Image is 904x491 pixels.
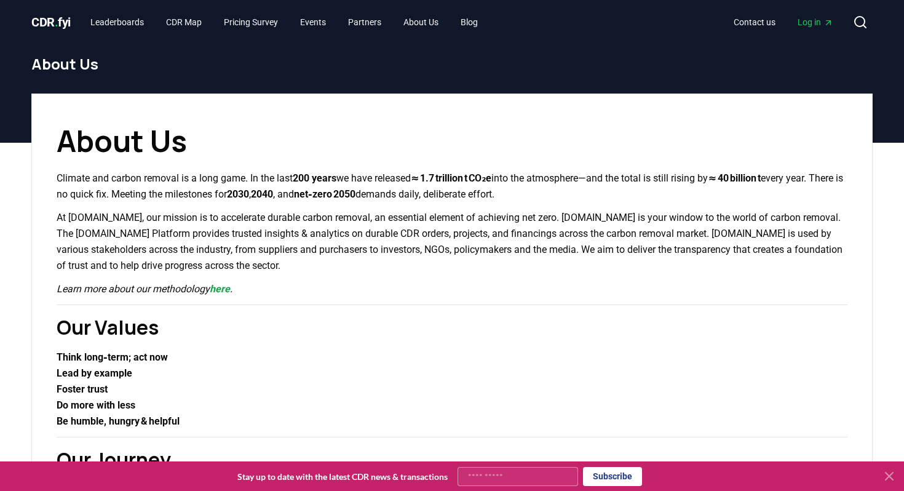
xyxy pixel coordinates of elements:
[57,415,180,427] strong: Be humble, hungry & helpful
[57,399,135,411] strong: Do more with less
[57,210,847,274] p: At [DOMAIN_NAME], our mission is to accelerate durable carbon removal, an essential element of ac...
[290,11,336,33] a: Events
[57,170,847,202] p: Climate and carbon removal is a long game. In the last we have released into the atmosphere—and t...
[788,11,843,33] a: Log in
[294,188,355,200] strong: net‑zero 2050
[57,367,132,379] strong: Lead by example
[251,188,273,200] strong: 2040
[57,383,108,395] strong: Foster trust
[57,445,847,474] h2: Our Journey
[81,11,488,33] nav: Main
[338,11,391,33] a: Partners
[55,15,58,30] span: .
[210,283,230,295] a: here
[227,188,249,200] strong: 2030
[57,313,847,342] h2: Our Values
[708,172,760,184] strong: ≈ 40 billion t
[798,16,833,28] span: Log in
[724,11,843,33] nav: Main
[451,11,488,33] a: Blog
[31,14,71,31] a: CDR.fyi
[31,15,71,30] span: CDR fyi
[293,172,336,184] strong: 200 years
[31,54,873,74] h1: About Us
[411,172,491,184] strong: ≈ 1.7 trillion t CO₂e
[214,11,288,33] a: Pricing Survey
[156,11,212,33] a: CDR Map
[57,119,847,163] h1: About Us
[394,11,448,33] a: About Us
[57,283,232,295] em: Learn more about our methodology .
[724,11,785,33] a: Contact us
[57,351,168,363] strong: Think long‑term; act now
[81,11,154,33] a: Leaderboards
